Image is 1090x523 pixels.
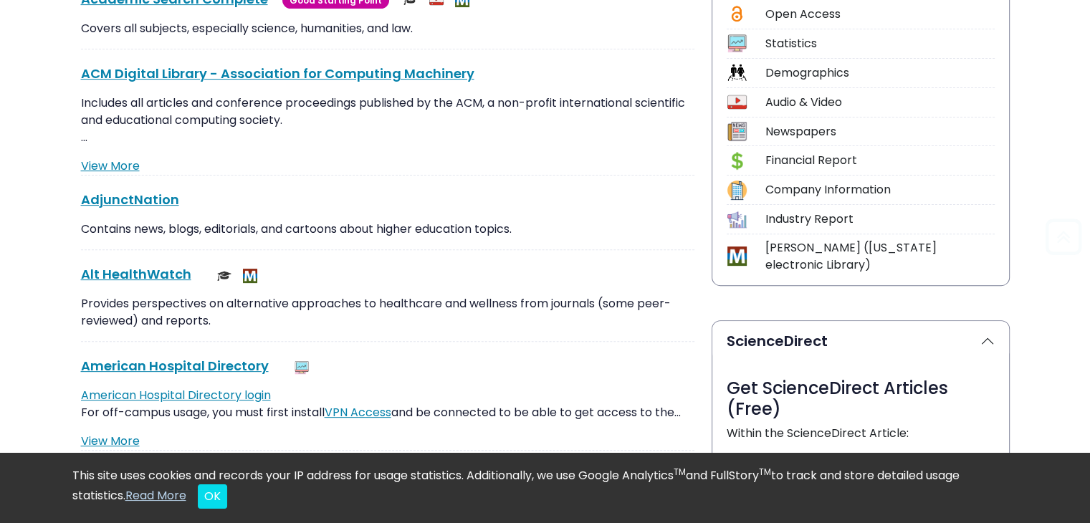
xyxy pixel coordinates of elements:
[81,295,694,330] p: Provides perspectives on alternative approaches to healthcare and wellness from journals (some pe...
[81,265,191,283] a: Alt HealthWatch
[765,239,995,274] div: [PERSON_NAME] ([US_STATE] electronic Library)
[81,387,694,421] p: For off-campus usage, you must first install and be connected to be able to get access to the…
[81,221,694,238] p: Contains news, blogs, editorials, and cartoons about higher education topics.
[759,466,771,478] sup: TM
[1041,226,1086,249] a: Back to Top
[727,34,747,53] img: Icon Statistics
[243,269,257,283] img: MeL (Michigan electronic Library)
[765,6,995,23] div: Open Access
[198,484,227,509] button: Close
[81,95,694,146] p: Includes all articles and conference proceedings published by the ACM, a non-profit international...
[81,357,269,375] a: American Hospital Directory
[674,466,686,478] sup: TM
[727,151,747,171] img: Icon Financial Report
[765,123,995,140] div: Newspapers
[765,64,995,82] div: Demographics
[217,269,231,283] img: Scholarly or Peer Reviewed
[727,63,747,82] img: Icon Demographics
[727,210,747,229] img: Icon Industry Report
[727,246,747,266] img: Icon MeL (Michigan electronic Library)
[295,360,309,375] img: Statistics
[727,92,747,112] img: Icon Audio & Video
[81,387,271,403] a: American Hospital Directory login
[712,321,1009,361] button: ScienceDirect
[727,378,995,420] h3: Get ScienceDirect Articles (Free)
[765,152,995,169] div: Financial Report
[81,191,179,208] a: AdjunctNation
[72,467,1018,509] div: This site uses cookies and records your IP address for usage statistics. Additionally, we use Goo...
[125,487,186,504] a: Read More
[81,433,140,449] a: View More
[727,122,747,141] img: Icon Newspapers
[727,425,995,442] p: Within the ScienceDirect Article:
[81,64,474,82] a: ACM Digital Library - Association for Computing Machinery
[727,181,747,200] img: Icon Company Information
[765,211,995,228] div: Industry Report
[325,404,391,421] a: VPN Access
[765,181,995,198] div: Company Information
[728,4,746,24] img: Icon Open Access
[765,35,995,52] div: Statistics
[765,94,995,111] div: Audio & Video
[81,158,140,174] a: View More
[81,20,694,37] p: Covers all subjects, especially science, humanities, and law.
